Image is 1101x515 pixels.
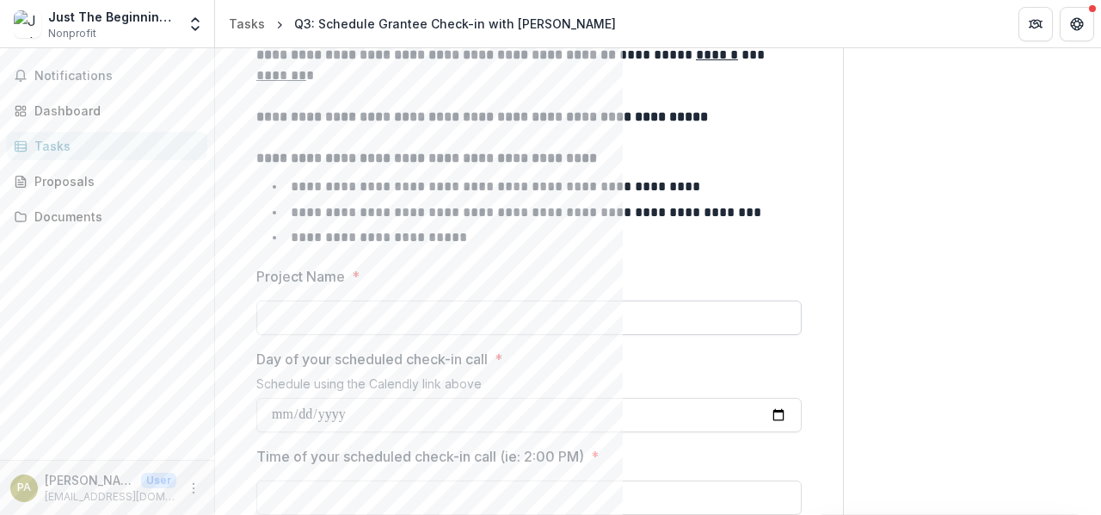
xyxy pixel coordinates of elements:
button: More [183,478,204,499]
p: Day of your scheduled check-in call [256,349,488,369]
button: Get Help [1060,7,1094,41]
div: Patrice Avington [17,482,31,493]
div: Just The Beginning Inc [48,8,176,26]
nav: breadcrumb [222,11,623,36]
div: Schedule using the Calendly link above [256,376,802,398]
button: Open entity switcher [183,7,207,41]
a: Proposals [7,167,207,195]
div: Tasks [34,137,194,155]
a: Documents [7,202,207,231]
div: Q3: Schedule Grantee Check-in with [PERSON_NAME] [294,15,616,33]
p: [PERSON_NAME] [45,471,134,489]
div: Tasks [229,15,265,33]
button: Partners [1018,7,1053,41]
p: Project Name [256,266,345,287]
img: Just The Beginning Inc [14,10,41,38]
p: [EMAIL_ADDRESS][DOMAIN_NAME] [45,489,176,505]
p: User [141,473,176,488]
div: Proposals [34,172,194,190]
a: Tasks [222,11,272,36]
button: Notifications [7,62,207,90]
p: Time of your scheduled check-in call (ie: 2:00 PM) [256,446,584,467]
span: Nonprofit [48,26,96,41]
a: Tasks [7,132,207,160]
a: Dashboard [7,96,207,125]
div: Dashboard [34,102,194,120]
span: Notifications [34,69,200,84]
div: Documents [34,208,194,226]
